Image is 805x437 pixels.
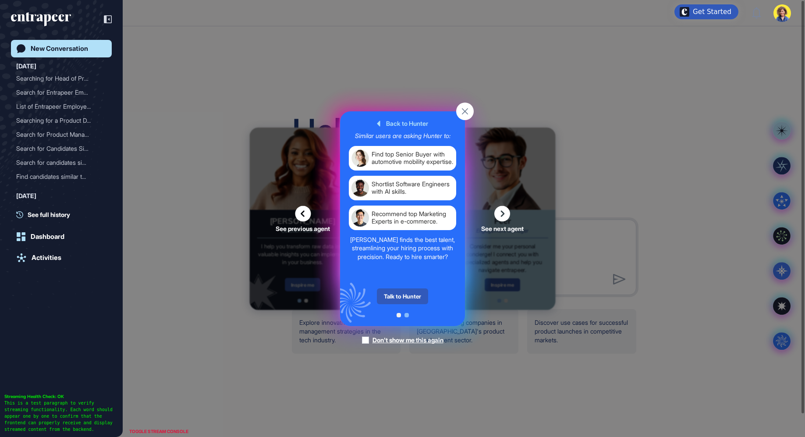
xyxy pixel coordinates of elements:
div: Don't show me this again [372,336,443,345]
div: Find candidates similar t... [16,170,99,184]
div: [PERSON_NAME] finds the best talent, streamlining your hiring process with precision. Ready to hi... [349,235,456,261]
img: launcher-image-alternative-text [680,7,689,17]
div: Search for Product Managers at Entrapeer [16,128,106,142]
div: Search for Entrapeer Employees in the United States [16,85,106,99]
a: Dashboard [11,228,112,245]
div: List of Entrapeer Employees in the United States [16,99,106,114]
img: user-avatar [773,4,791,22]
div: Job Search for Data Analy... [16,202,99,216]
div: Search for Product Manage... [16,128,99,142]
img: agent-card-sample-avatar-02.png [351,179,369,196]
div: Job Search for Data Analyst – Risk & Compliance with Financial Services Experience [16,202,106,216]
span: See next agent [481,225,524,231]
div: entrapeer-logo [11,12,71,26]
div: [DATE] [16,191,36,201]
div: Shortlist Software Engineers with AI skills. [372,179,454,196]
div: Find candidates similar to Hakan Aran [16,170,106,184]
div: Talk to Hunter [377,288,428,304]
div: TOGGLE STREAM CONSOLE [127,426,191,437]
a: See full history [16,210,112,219]
div: Search for candidates similar to Hakan Aran on LinkedIn [16,156,106,170]
div: Find top Senior Buyer with automotive mobility expertise. [372,149,454,167]
span: See full history [28,210,70,219]
div: New Conversation [31,45,88,53]
div: Searching for a Product Director or Head of Product for AI Team Specializing in AI Agents [16,114,106,128]
div: Searching for a Product D... [16,114,99,128]
img: agent-card-sample-avatar-03.png [351,209,369,226]
div: Search for Candidates Similar to Sara Holyavkin [16,142,106,156]
div: Searching for Head of Pro... [16,71,99,85]
a: New Conversation [11,40,112,57]
div: Dashboard [31,233,64,241]
div: Back to Hunter [377,120,428,127]
a: Activities [11,249,112,266]
div: Recommend top Marketing Experts in e-commerce. [372,209,454,226]
img: agent-card-sample-avatar-01.png [351,149,369,167]
div: Similar users are asking Hunter to: [355,132,450,139]
div: [DATE] [16,61,36,71]
div: Get Started [693,7,731,16]
div: Search for Candidates Sim... [16,142,99,156]
div: Activities [32,254,61,262]
div: Open Get Started checklist [674,4,738,19]
div: Search for candidates sim... [16,156,99,170]
div: Search for Entrapeer Empl... [16,85,99,99]
div: List of Entrapeer Employe... [16,99,99,114]
span: See previous agent [276,225,330,231]
div: Searching for Head of Product candidates currently at Entrapeer in San Francisco [16,71,106,85]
